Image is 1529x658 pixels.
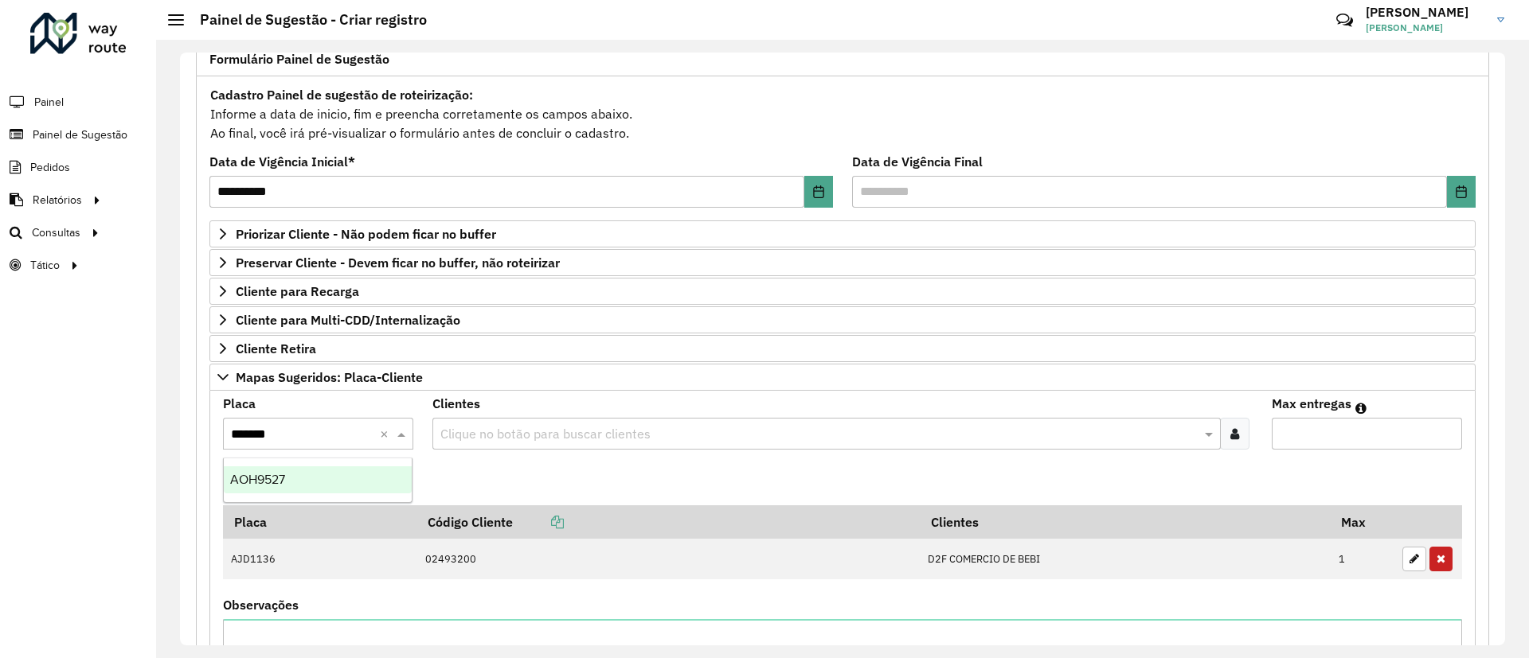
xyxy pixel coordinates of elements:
[416,539,919,580] td: 02493200
[34,94,64,111] span: Painel
[223,595,299,614] label: Observações
[513,514,564,530] a: Copiar
[1355,402,1367,415] em: Máximo de clientes que serão colocados na mesma rota com os clientes informados
[920,539,1331,580] td: D2F COMERCIO DE BEBI
[1272,394,1351,413] label: Max entregas
[32,224,80,241] span: Consultas
[33,192,82,208] span: Relatórios
[209,220,1476,247] a: Priorizar Cliente - Não podem ficar no buffer
[210,87,473,103] strong: Cadastro Painel de sugestão de roteirização:
[184,11,427,29] h2: Painel de Sugestão - Criar registro
[209,335,1476,362] a: Cliente Retira
[804,176,833,208] button: Choose Date
[209,306,1476,333] a: Cliente para Multi-CDD/Internalização
[380,424,393,443] span: Clear all
[223,394,256,413] label: Placa
[236,228,496,240] span: Priorizar Cliente - Não podem ficar no buffer
[1331,505,1394,539] th: Max
[236,342,316,355] span: Cliente Retira
[209,278,1476,305] a: Cliente para Recarga
[209,364,1476,391] a: Mapas Sugeridos: Placa-Cliente
[236,371,423,384] span: Mapas Sugeridos: Placa-Cliente
[236,285,359,298] span: Cliente para Recarga
[209,152,355,171] label: Data de Vigência Inicial
[209,53,389,65] span: Formulário Painel de Sugestão
[236,313,460,326] span: Cliente para Multi-CDD/Internalização
[223,457,413,503] ng-dropdown-panel: Options list
[416,505,919,539] th: Código Cliente
[1328,3,1362,37] a: Contato Rápido
[1331,539,1394,580] td: 1
[223,505,416,539] th: Placa
[30,159,70,176] span: Pedidos
[1366,5,1485,20] h3: [PERSON_NAME]
[432,394,480,413] label: Clientes
[33,127,127,143] span: Painel de Sugestão
[30,257,60,274] span: Tático
[209,84,1476,143] div: Informe a data de inicio, fim e preencha corretamente os campos abaixo. Ao final, você irá pré-vi...
[920,505,1331,539] th: Clientes
[209,249,1476,276] a: Preservar Cliente - Devem ficar no buffer, não roteirizar
[1447,176,1476,208] button: Choose Date
[236,256,560,269] span: Preservar Cliente - Devem ficar no buffer, não roteirizar
[230,473,285,486] span: AOH9527
[1366,21,1485,35] span: [PERSON_NAME]
[223,539,416,580] td: AJD1136
[852,152,983,171] label: Data de Vigência Final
